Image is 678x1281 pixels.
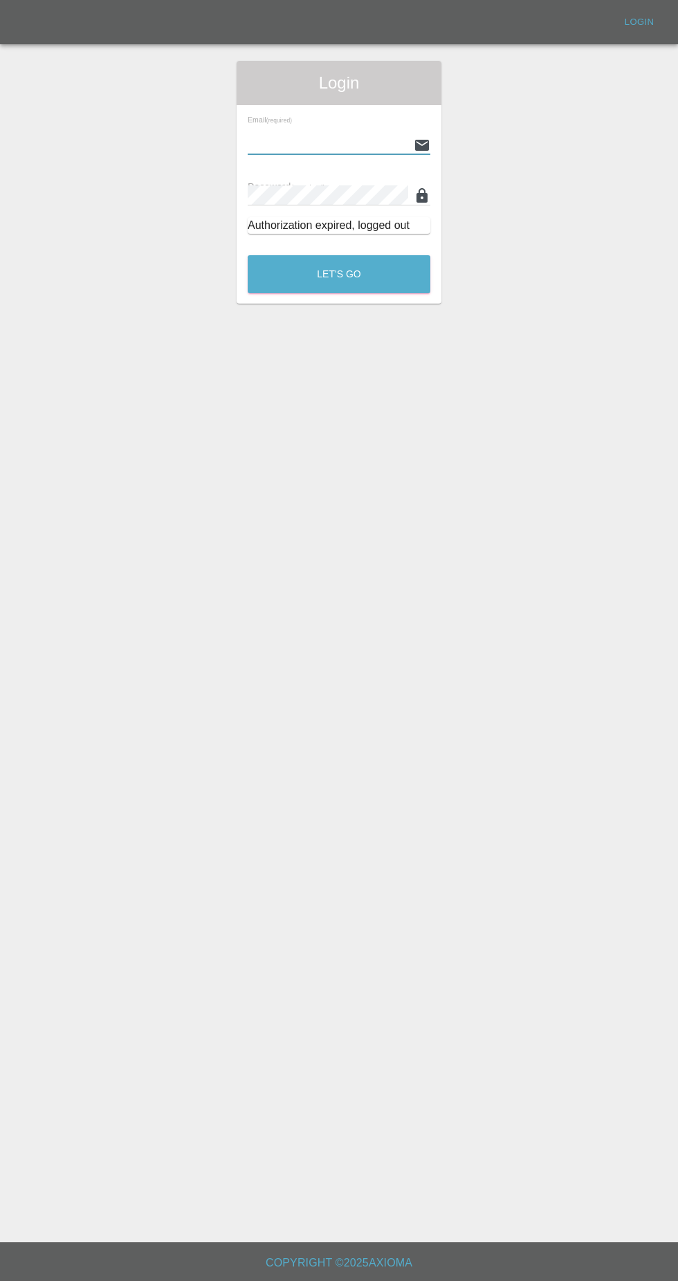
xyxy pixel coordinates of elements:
[248,116,292,124] span: Email
[248,181,325,192] span: Password
[617,12,661,33] a: Login
[248,217,430,234] div: Authorization expired, logged out
[291,183,326,192] small: (required)
[248,255,430,293] button: Let's Go
[248,72,430,94] span: Login
[266,118,292,124] small: (required)
[11,1253,667,1273] h6: Copyright © 2025 Axioma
